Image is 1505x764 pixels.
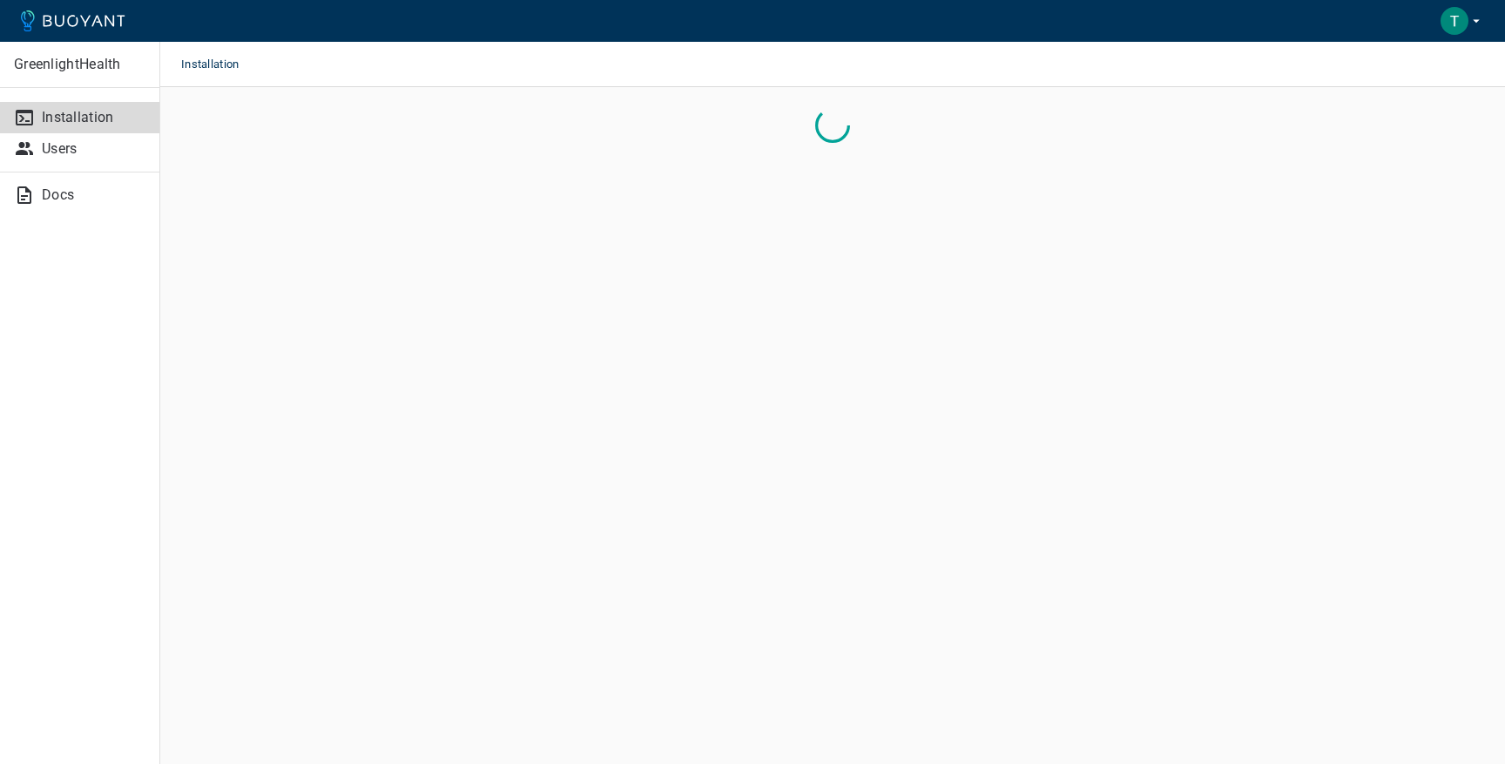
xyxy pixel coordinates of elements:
p: Users [42,140,145,158]
img: Todd Bush [1441,7,1468,35]
p: Installation [42,109,145,126]
p: GreenlightHealth [14,56,145,73]
p: Docs [42,186,145,204]
span: Installation [181,42,260,87]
